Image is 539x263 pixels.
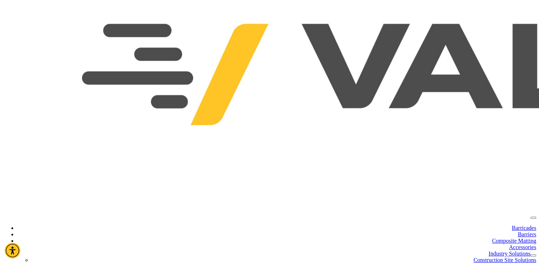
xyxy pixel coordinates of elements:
[492,238,536,244] a: Composite Matting
[488,251,530,257] a: Industry Solutions
[512,225,536,231] a: Barricades
[473,257,536,263] a: Construction Site Solutions
[509,244,536,250] a: Accessories
[530,254,536,257] button: dropdown toggle
[518,231,536,237] a: Barriers
[530,217,536,219] button: menu toggle
[5,243,20,258] div: Accessibility Menu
